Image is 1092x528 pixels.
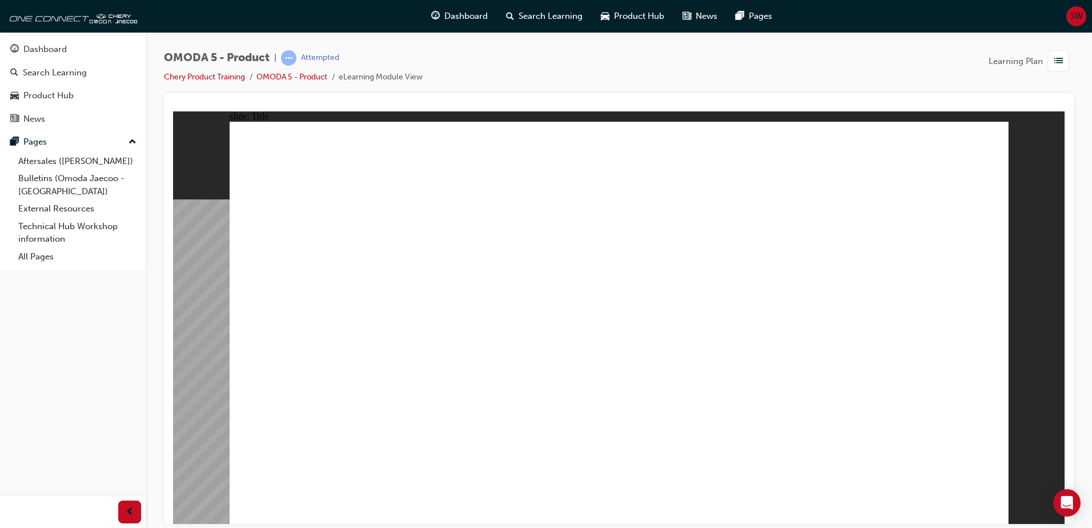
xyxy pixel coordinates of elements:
a: Product Hub [5,85,141,106]
span: list-icon [1054,54,1063,69]
span: Learning Plan [989,55,1043,68]
span: news-icon [682,9,691,23]
button: DashboardSearch LearningProduct HubNews [5,37,141,131]
span: pages-icon [10,137,19,147]
a: News [5,109,141,130]
a: OMODA 5 - Product [256,72,327,82]
li: eLearning Module View [339,71,423,84]
a: Technical Hub Workshop information [14,218,141,248]
a: Dashboard [5,39,141,60]
span: Search Learning [519,10,583,23]
a: External Resources [14,200,141,218]
span: car-icon [601,9,609,23]
a: guage-iconDashboard [422,5,497,28]
a: Search Learning [5,62,141,83]
a: Aftersales ([PERSON_NAME]) [14,153,141,170]
div: Dashboard [23,43,67,56]
span: Product Hub [614,10,664,23]
div: Product Hub [23,89,74,102]
div: Pages [23,135,47,149]
span: pages-icon [736,9,744,23]
a: Chery Product Training [164,72,245,82]
a: news-iconNews [673,5,726,28]
a: search-iconSearch Learning [497,5,592,28]
span: search-icon [10,68,18,78]
span: search-icon [506,9,514,23]
a: All Pages [14,248,141,266]
span: news-icon [10,114,19,125]
button: SW [1066,6,1086,26]
span: Dashboard [444,10,488,23]
button: Learning Plan [989,50,1074,72]
img: oneconnect [6,5,137,27]
span: | [274,51,276,65]
div: News [23,113,45,126]
span: OMODA 5 - Product [164,51,270,65]
button: Pages [5,131,141,153]
div: Attempted [301,53,339,63]
span: guage-icon [431,9,440,23]
span: car-icon [10,91,19,101]
a: Bulletins (Omoda Jaecoo - [GEOGRAPHIC_DATA]) [14,170,141,200]
span: prev-icon [126,505,134,519]
span: guage-icon [10,45,19,55]
span: Pages [749,10,772,23]
span: SW [1070,10,1083,23]
a: pages-iconPages [726,5,781,28]
a: car-iconProduct Hub [592,5,673,28]
span: learningRecordVerb_ATTEMPT-icon [281,50,296,66]
div: Search Learning [23,66,87,79]
div: Open Intercom Messenger [1053,489,1081,517]
span: up-icon [129,135,136,150]
span: News [696,10,717,23]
